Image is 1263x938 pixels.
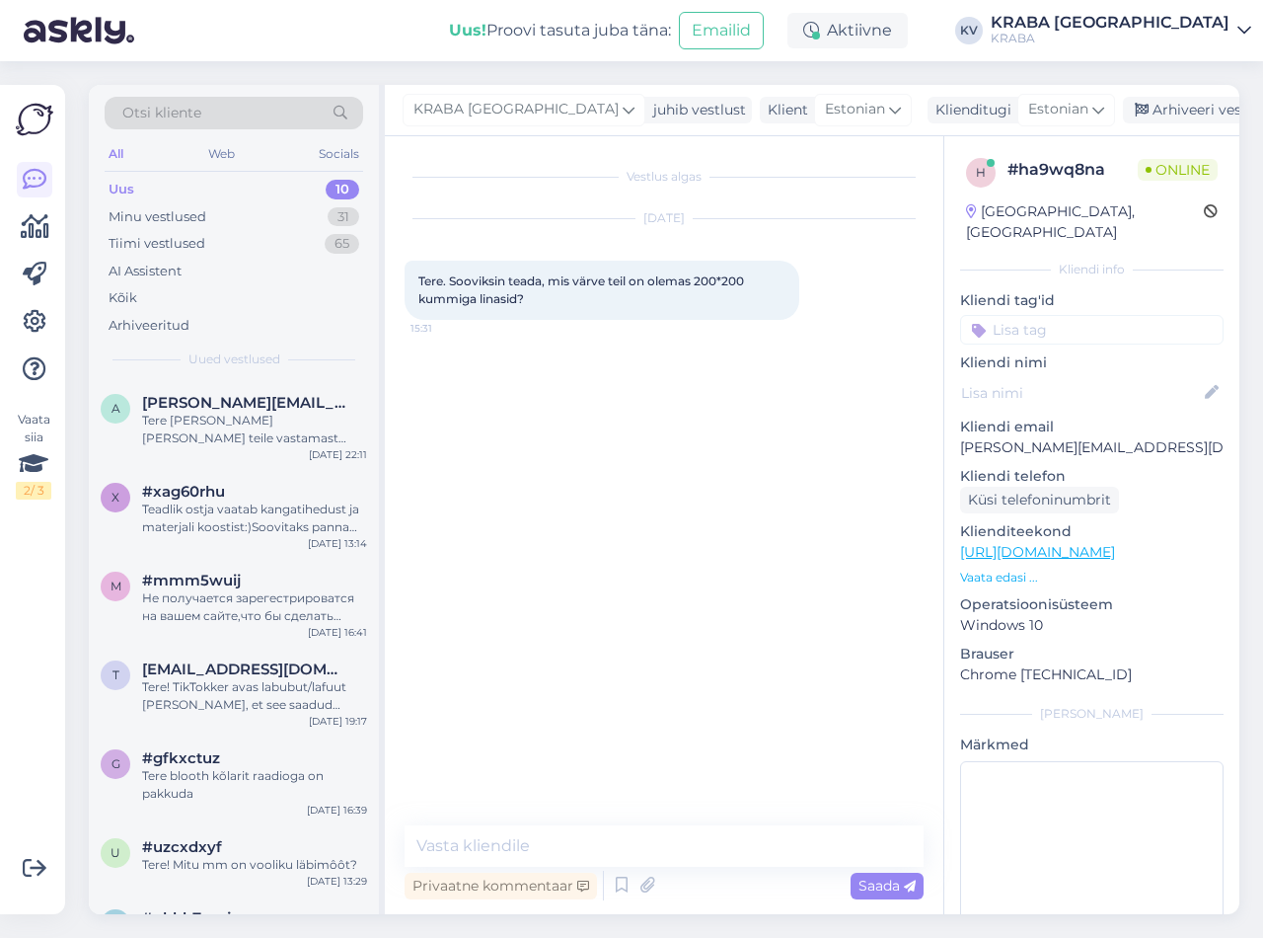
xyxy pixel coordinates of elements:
div: Tere! Mitu mm on vooliku läbimôôt? [142,856,367,874]
input: Lisa tag [960,315,1224,345]
div: [DATE] 13:29 [307,874,367,889]
div: Vaata siia [16,411,51,500]
div: [DATE] 16:39 [307,803,367,818]
span: t [112,667,119,682]
span: x [111,490,119,505]
div: Tere! TikTokker avas labubut/lafuut [PERSON_NAME], et see saadud Krabast. Kas võimalik ka see e-p... [142,678,367,714]
span: Online [1138,159,1218,181]
p: Chrome [TECHNICAL_ID] [960,664,1224,685]
div: Klienditugi [928,100,1011,120]
span: #xag60rhu [142,483,225,501]
div: [DATE] 16:41 [308,625,367,640]
span: #gfkxctuz [142,749,220,767]
span: u [111,845,120,860]
div: [GEOGRAPHIC_DATA], [GEOGRAPHIC_DATA] [966,201,1204,243]
p: Windows 10 [960,615,1224,636]
div: # ha9wq8na [1007,158,1138,182]
p: Klienditeekond [960,521,1224,542]
span: Estonian [825,99,885,120]
div: Kliendi info [960,261,1224,278]
div: Web [204,141,239,167]
div: Teadlik ostja vaatab kangatihedust ja materjali koostist:)Soovitaks panna täpsemat infot kodulehe... [142,501,367,536]
div: [DATE] 19:17 [309,714,367,729]
div: [DATE] 13:14 [308,536,367,551]
span: m [111,579,121,593]
div: Uus [109,180,134,199]
span: #qbhk7pmj [142,909,231,927]
p: Märkmed [960,735,1224,755]
div: Arhiveeritud [109,316,189,336]
p: Kliendi tag'id [960,290,1224,311]
div: juhib vestlust [645,100,746,120]
input: Lisa nimi [961,382,1201,404]
div: [DATE] [405,209,924,227]
p: Kliendi nimi [960,352,1224,373]
span: Tere. Sooviksin teada, mis värve teil on olemas 200*200 kummiga linasid? [418,274,747,306]
div: KRABA [991,31,1229,46]
button: Emailid [679,12,764,49]
div: 2 / 3 [16,482,51,500]
span: a [111,401,120,416]
p: Operatsioonisüsteem [960,594,1224,615]
p: [PERSON_NAME][EMAIL_ADDRESS][DOMAIN_NAME] [960,437,1224,458]
span: thomaskristenk@gmail.com [142,661,347,678]
p: Brauser [960,644,1224,664]
b: Uus! [449,21,486,39]
div: 31 [328,207,359,227]
span: h [976,165,986,180]
img: Askly Logo [16,101,53,138]
div: [DATE] 22:11 [309,447,367,462]
div: 10 [326,180,359,199]
span: KRABA [GEOGRAPHIC_DATA] [413,99,619,120]
div: Klient [760,100,808,120]
span: #mmm5wuij [142,572,241,589]
div: Kõik [109,288,137,308]
div: 65 [325,234,359,254]
div: Aktiivne [787,13,908,48]
p: Kliendi email [960,417,1224,437]
p: Vaata edasi ... [960,569,1224,586]
span: Estonian [1028,99,1088,120]
div: All [105,141,127,167]
div: Küsi telefoninumbrit [960,487,1119,513]
span: g [111,756,120,771]
div: Не получается зарегестрироватся на вашем сайте,что бы сделать заказ [142,589,367,625]
div: KV [955,17,983,44]
div: Tere blooth kõlarit raadioga on pakkuda [142,767,367,803]
div: Vestlus algas [405,168,924,186]
div: KRABA [GEOGRAPHIC_DATA] [991,15,1229,31]
span: Saada [858,877,916,895]
div: Tere [PERSON_NAME] [PERSON_NAME] teile vastamast [GEOGRAPHIC_DATA] sepa turu noored müüjannad ma ... [142,412,367,447]
a: KRABA [GEOGRAPHIC_DATA]KRABA [991,15,1251,46]
span: allan.matt19@gmail.com [142,394,347,412]
span: Uued vestlused [188,351,280,368]
a: [URL][DOMAIN_NAME] [960,543,1115,561]
div: AI Assistent [109,262,182,281]
div: Minu vestlused [109,207,206,227]
span: #uzcxdxyf [142,838,222,856]
div: Socials [315,141,363,167]
div: [PERSON_NAME] [960,705,1224,723]
div: Privaatne kommentaar [405,873,597,899]
p: Kliendi telefon [960,466,1224,487]
span: 15:31 [410,321,484,336]
div: Proovi tasuta juba täna: [449,19,671,42]
span: Otsi kliente [122,103,201,123]
div: Tiimi vestlused [109,234,205,254]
